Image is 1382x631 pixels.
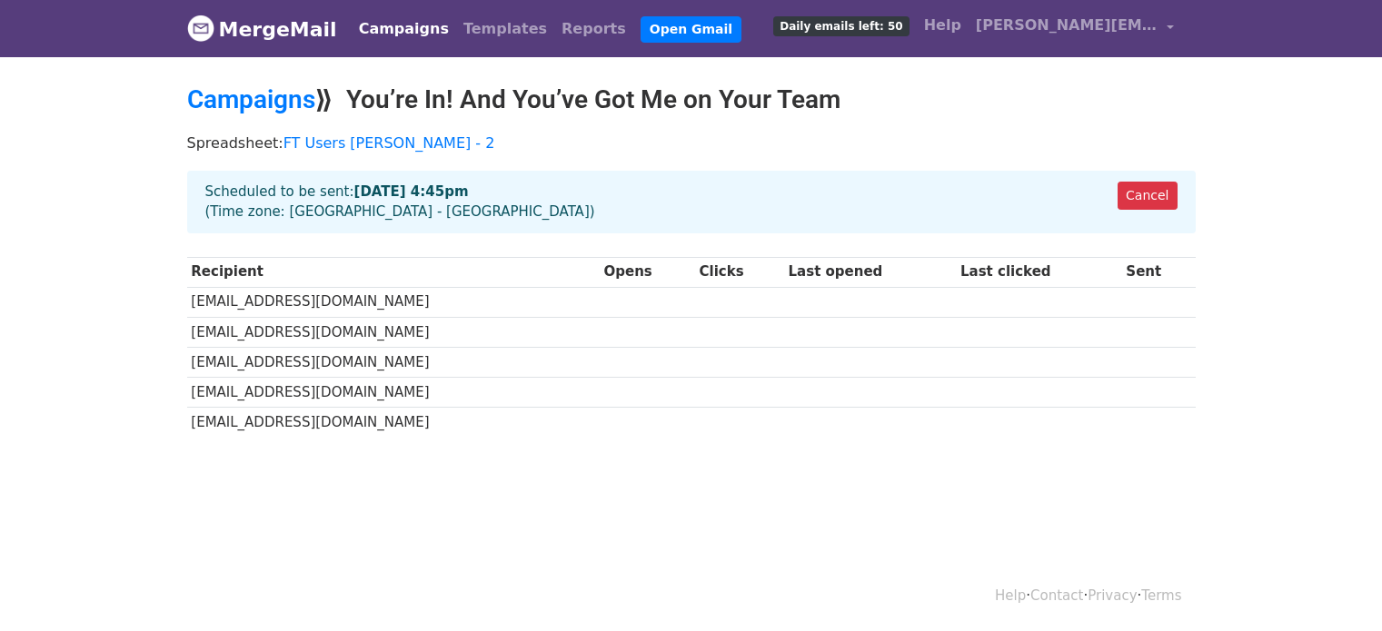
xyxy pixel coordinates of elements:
[187,84,1196,115] h2: ⟫ You’re In! And You’ve Got Me on Your Team
[1122,257,1196,287] th: Sent
[1118,182,1177,210] a: Cancel
[695,257,784,287] th: Clicks
[187,171,1196,233] div: Scheduled to be sent: (Time zone: [GEOGRAPHIC_DATA] - [GEOGRAPHIC_DATA])
[956,257,1121,287] th: Last clicked
[283,134,495,152] a: FT Users [PERSON_NAME] - 2
[187,84,315,114] a: Campaigns
[600,257,695,287] th: Opens
[187,317,600,347] td: [EMAIL_ADDRESS][DOMAIN_NAME]
[969,7,1181,50] a: [PERSON_NAME][EMAIL_ADDRESS]
[773,16,909,36] span: Daily emails left: 50
[352,11,456,47] a: Campaigns
[187,408,600,438] td: [EMAIL_ADDRESS][DOMAIN_NAME]
[187,287,600,317] td: [EMAIL_ADDRESS][DOMAIN_NAME]
[641,16,741,43] a: Open Gmail
[1030,587,1083,604] a: Contact
[766,7,916,44] a: Daily emails left: 50
[1141,587,1181,604] a: Terms
[917,7,969,44] a: Help
[187,347,600,377] td: [EMAIL_ADDRESS][DOMAIN_NAME]
[995,587,1026,604] a: Help
[187,257,600,287] th: Recipient
[187,133,1196,153] p: Spreadsheet:
[1291,544,1382,631] iframe: Chat Widget
[784,257,956,287] th: Last opened
[976,15,1158,36] span: [PERSON_NAME][EMAIL_ADDRESS]
[354,183,469,200] strong: [DATE] 4:45pm
[187,377,600,407] td: [EMAIL_ADDRESS][DOMAIN_NAME]
[456,11,554,47] a: Templates
[554,11,633,47] a: Reports
[1088,587,1137,604] a: Privacy
[187,15,214,42] img: MergeMail logo
[187,10,337,48] a: MergeMail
